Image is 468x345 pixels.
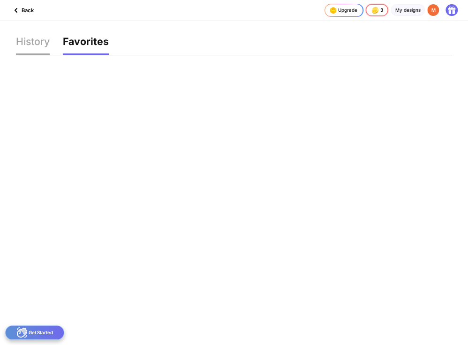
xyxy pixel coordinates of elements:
img: upgrade-nav-btn-icon.gif [328,5,338,15]
div: Favorites [63,37,109,54]
div: Get Started [5,325,64,340]
div: M [427,4,439,16]
div: History [16,37,50,54]
div: My designs [391,4,425,16]
div: Back [10,5,34,16]
span: 3 [380,7,384,13]
div: Upgrade [328,5,357,15]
